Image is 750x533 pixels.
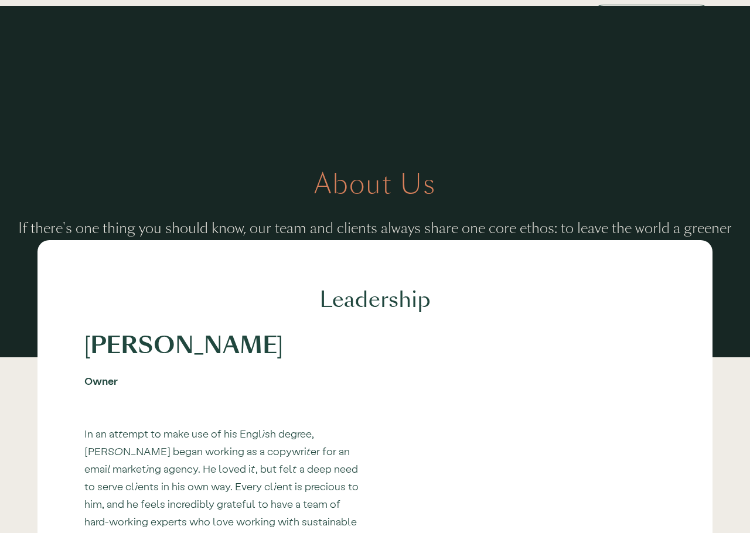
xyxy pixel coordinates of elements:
[84,372,367,389] div: Owner
[591,5,712,30] a: Book my Free Consultation
[37,1,120,35] img: Grab Digital Logo
[84,337,367,354] h1: [PERSON_NAME]
[82,287,668,313] h2: Leadership
[15,218,735,260] h1: If there's one thing you should know, our team and clients always share one core ethos: to leave ...
[314,168,436,200] h1: About Us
